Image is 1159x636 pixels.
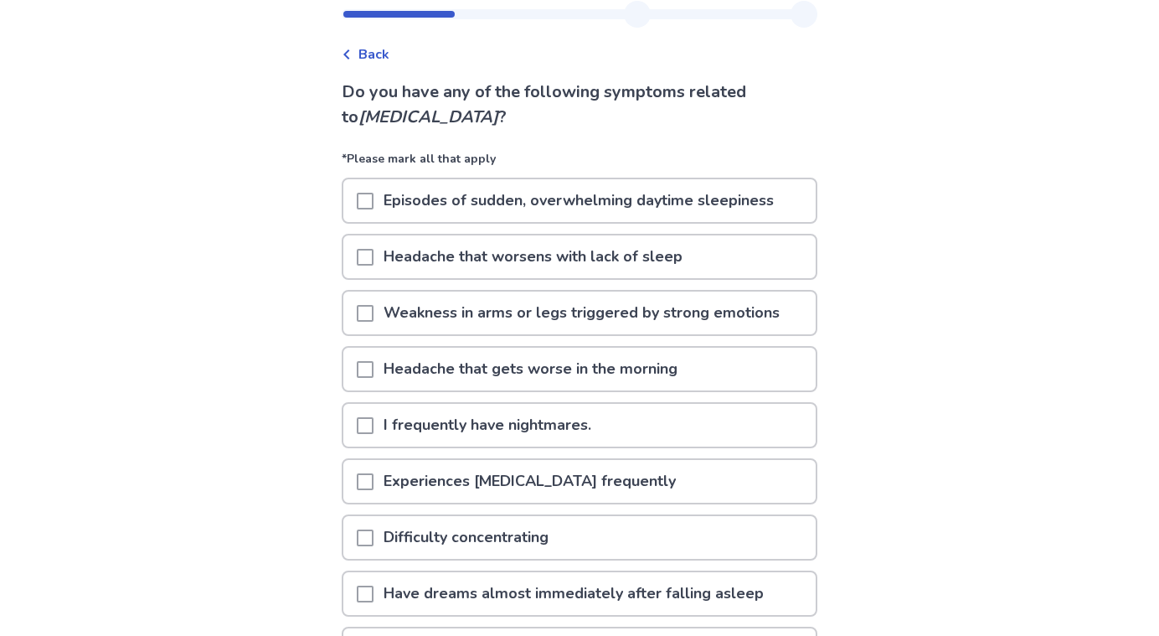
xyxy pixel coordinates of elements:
[342,80,817,130] p: Do you have any of the following symptoms related to ?
[373,179,784,222] p: Episodes of sudden, overwhelming daytime sleepiness
[358,44,389,65] span: Back
[373,292,790,334] p: Weakness in arms or legs triggered by strong emotions
[373,460,686,503] p: Experiences [MEDICAL_DATA] frequently
[373,348,688,390] p: Headache that gets worse in the morning
[342,150,817,178] p: *Please mark all that apply
[358,106,498,128] i: [MEDICAL_DATA]
[373,572,774,615] p: Have dreams almost immediately after falling asleep
[373,516,559,559] p: Difficulty concentrating
[373,235,693,278] p: Headache that worsens with lack of sleep
[373,404,601,447] p: I frequently have nightmares.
